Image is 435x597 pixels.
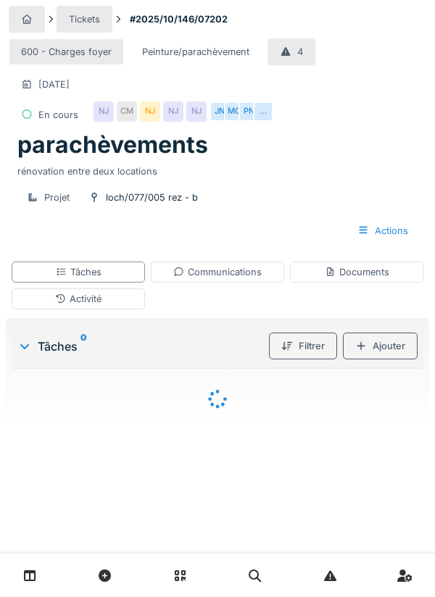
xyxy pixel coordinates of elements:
div: Activité [55,292,101,306]
div: Tâches [56,265,101,279]
div: CM [117,101,137,122]
div: PN [239,101,259,122]
div: NJ [94,101,114,122]
div: JN [210,101,230,122]
div: Projet [44,191,70,204]
div: Tickets [69,12,100,26]
sup: 0 [80,338,87,355]
div: Communications [173,265,262,279]
div: … [253,101,273,122]
div: Actions [345,217,420,244]
strong: #2025/10/146/07202 [124,12,233,26]
div: Ajouter [343,333,418,359]
div: Tâches [17,338,263,355]
div: Filtrer [269,333,337,359]
div: MC [224,101,244,122]
div: 600 - Charges foyer [21,45,112,59]
div: En cours [38,108,78,122]
h1: parachèvements [17,131,208,159]
div: 4 [297,45,303,59]
div: NJ [163,101,183,122]
div: Peinture/parachèvement [142,45,249,59]
div: NJ [186,101,207,122]
div: rénovation entre deux locations [17,159,418,178]
div: NJ [140,101,160,122]
div: Documents [325,265,389,279]
div: loch/077/005 rez - b [106,191,198,204]
div: [DATE] [38,78,70,91]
